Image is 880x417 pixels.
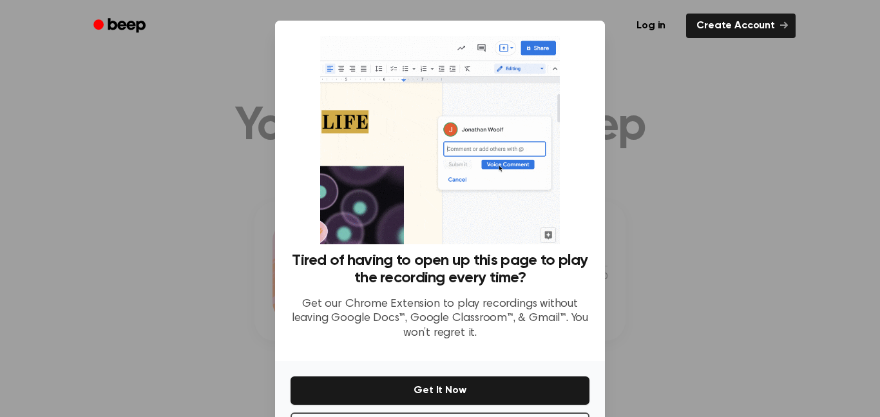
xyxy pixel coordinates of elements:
button: Get It Now [291,376,589,405]
img: Beep extension in action [320,36,559,244]
h3: Tired of having to open up this page to play the recording every time? [291,252,589,287]
a: Create Account [686,14,796,38]
a: Log in [624,11,678,41]
p: Get our Chrome Extension to play recordings without leaving Google Docs™, Google Classroom™, & Gm... [291,297,589,341]
a: Beep [84,14,157,39]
